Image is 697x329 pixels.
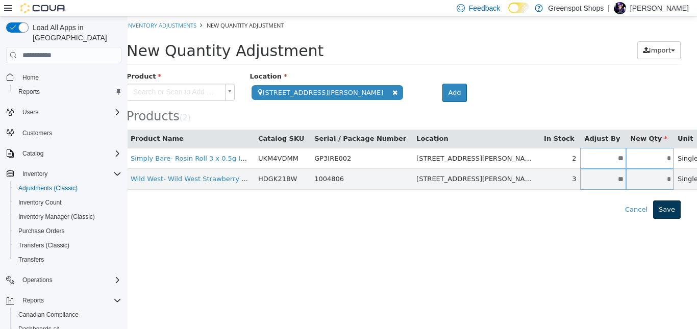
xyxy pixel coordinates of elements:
span: Inventory [22,170,47,178]
span: Purchase Orders [18,227,65,235]
span: Users [18,106,121,118]
span: Adjustments (Classic) [14,182,121,194]
button: Import [510,25,553,43]
span: Reports [14,86,121,98]
button: Reports [18,294,48,307]
span: Inventory Count [14,196,121,209]
button: Serial / Package Number [187,117,281,128]
a: Reports [14,86,44,98]
p: [PERSON_NAME] [630,2,689,14]
a: Inventory Manager (Classic) [14,211,99,223]
span: Canadian Compliance [14,309,121,321]
span: Import [521,30,543,38]
button: Product Name [3,117,58,128]
span: Inventory Manager (Classic) [18,213,95,221]
span: Customers [18,126,121,139]
span: 2 [55,97,60,106]
button: Inventory [2,167,126,181]
span: Operations [18,274,121,286]
button: Operations [2,273,126,287]
button: Catalog [18,147,47,160]
button: Reports [2,293,126,308]
button: Catalog SKU [131,117,179,128]
a: Inventory Count [14,196,66,209]
button: Inventory Count [10,195,126,210]
button: Operations [18,274,57,286]
button: Users [2,105,126,119]
button: Users [18,106,42,118]
span: Adjustments (Classic) [18,184,78,192]
span: Feedback [469,3,500,13]
p: | [608,2,610,14]
img: Cova [20,3,66,13]
td: 1004806 [183,153,285,173]
button: Location [289,117,322,128]
button: Inventory Manager (Classic) [10,210,126,224]
button: Adjustments (Classic) [10,181,126,195]
a: Transfers (Classic) [14,239,73,251]
span: Transfers (Classic) [18,241,69,249]
button: Reports [10,85,126,99]
span: Reports [18,294,121,307]
td: 2 [412,132,453,153]
span: Load All Apps in [GEOGRAPHIC_DATA] [29,22,121,43]
span: Single Unit [550,138,586,146]
span: Catalog [18,147,121,160]
span: Operations [22,276,53,284]
span: New Qty [503,118,540,126]
span: [STREET_ADDRESS][PERSON_NAME] [289,159,410,166]
span: Transfers [14,254,121,266]
p: Greenspot Shops [548,2,604,14]
button: Purchase Orders [10,224,126,238]
a: Transfers [14,254,48,266]
td: GP3IRE002 [183,132,285,153]
span: Transfers [18,256,44,264]
span: Location [122,56,160,64]
span: [STREET_ADDRESS][PERSON_NAME] [124,69,276,84]
span: New Quantity Adjustment [79,5,156,13]
button: Add [315,67,339,86]
button: Customers [2,125,126,140]
td: UKM4VDMM [127,132,183,153]
span: Transfers (Classic) [14,239,121,251]
span: Inventory Count [18,198,62,207]
span: Inventory Manager (Classic) [14,211,121,223]
button: Transfers (Classic) [10,238,126,252]
span: Inventory [18,168,121,180]
span: Reports [18,88,40,96]
span: Canadian Compliance [18,311,79,319]
span: [STREET_ADDRESS][PERSON_NAME] [289,138,410,146]
a: Simply Bare- Rosin Roll 3 x 0.5g Infused Pre-Roll [3,138,162,146]
small: ( ) [52,97,63,106]
button: Adjust By [457,117,494,128]
span: Reports [22,296,44,305]
button: Save [526,184,553,203]
a: Adjustments (Classic) [14,182,82,194]
button: Canadian Compliance [10,308,126,322]
a: Canadian Compliance [14,309,83,321]
button: Home [2,69,126,84]
button: Catalog [2,146,126,161]
span: Users [22,108,38,116]
a: Customers [18,127,56,139]
span: Purchase Orders [14,225,121,237]
span: Home [22,73,39,82]
span: Home [18,70,121,83]
a: Purchase Orders [14,225,69,237]
span: Customers [22,129,52,137]
button: Cancel [492,184,526,203]
input: Dark Mode [508,3,530,13]
span: Catalog [22,149,43,158]
button: Inventory [18,168,52,180]
button: In Stock [416,117,449,128]
button: Transfers [10,252,126,267]
button: Unit [550,117,567,128]
a: Wild West- Wild West Strawberry Stampede Liquid Diamonds 0.95g Prefilled Vape Cartridge [3,159,307,166]
td: HDGK21BW [127,153,183,173]
td: 3 [412,153,453,173]
div: Darrick Bergman [614,2,626,14]
a: Home [18,71,43,84]
span: Single Unit [550,159,586,166]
